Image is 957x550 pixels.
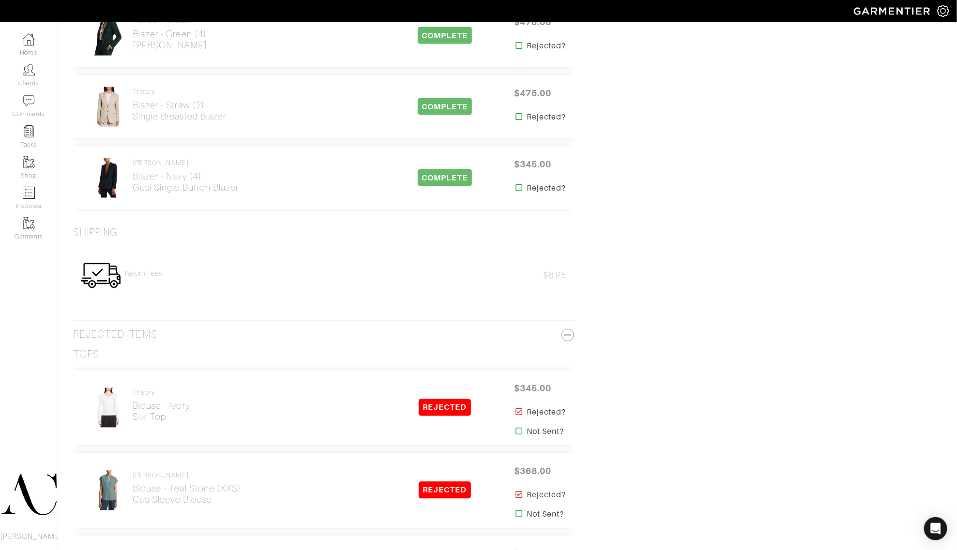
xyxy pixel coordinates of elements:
span: COMPLETE [418,98,471,115]
img: EUimX2qQ5uqyfzJiLaYHsVvT [92,87,125,127]
a: [PERSON_NAME] Blouse - Teal Stone (XXS)Cap Sleeve Blouse [133,472,241,506]
a: [PERSON_NAME] Blazer - Navy (4)Gabi Single Button Blazer [133,159,239,193]
span: REJECTED [419,399,471,416]
strong: Not Sent? [527,509,564,520]
span: COMPLETE [418,27,471,44]
img: garments-icon-b7da505a4dc4fd61783c78ac3ca0ef83fa9d6f193b1c9dc38574b1d14d53ca28.png [23,217,35,229]
img: gear-icon-white-bd11855cb880d31180b6d7d6211b90ccbf57a29d726f0c71d8c61bd08dd39cc2.png [937,5,949,17]
span: $345.00 [504,154,562,175]
img: garmentier-logo-header-white-b43fb05a5012e4ada735d5af1a66efaba907eab6374d6393d1fbf88cb4ef424d.png [849,2,937,19]
span: $8.95 [543,271,566,281]
span: $368.00 [504,461,562,482]
img: C27Cru7bPqa1HnYxJDFbwQb1 [92,158,125,198]
img: reminder-icon-8004d30b9f0a5d33ae49ab947aed9ed385cf756f9e5892f1edd6e32f2345188e.png [23,125,35,137]
img: clients-icon-6bae9207a08558b7cb47a8932f037763ab4055f8c8b6bfacd5dc20c3e0201464.png [23,64,35,76]
h3: Tops [73,349,99,361]
img: Womens_Shipping-0f0746b93696673c4592444dca31ff67b5a305f4a045d2d6c16441254fff223c.png [80,255,121,296]
a: Theory Blazer - Straw (2)Single Breasted Blazer [133,88,226,122]
a: Return Fees [125,270,163,278]
span: $475.00 [504,83,562,104]
h4: Theory [133,88,226,96]
strong: Not Sent? [527,426,564,438]
strong: Rejected? [527,490,566,501]
h4: [PERSON_NAME] [133,472,241,480]
a: Theory Blouse - IvorySilk Top [133,389,190,423]
img: garments-icon-b7da505a4dc4fd61783c78ac3ca0ef83fa9d6f193b1c9dc38574b1d14d53ca28.png [23,156,35,168]
strong: Rejected? [527,407,566,418]
h3: Rejected Items [73,329,574,341]
img: JQ6LqQDe16oEVjgpZ2F5LrK5 [92,387,125,428]
img: comment-icon-a0a6a9ef722e966f86d9cbdc48e553b5cf19dbc54f86b18d962a5391bc8f6eb6.png [23,95,35,107]
strong: Rejected? [527,182,566,194]
img: orders-icon-0abe47150d42831381b5fb84f609e132dff9fe21cb692f30cb5eec754e2cba89.png [23,187,35,199]
span: $475.00 [504,12,562,32]
a: [PERSON_NAME] Blazer - Green (4)[PERSON_NAME] [133,16,208,51]
span: COMPLETE [418,169,471,186]
h2: Blazer - Straw (2) Single Breasted Blazer [133,100,226,122]
h2: Blazer - Green (4) [PERSON_NAME] [133,29,208,51]
strong: Rejected? [527,40,566,52]
span: $345.00 [504,378,562,399]
img: dashboard-icon-dbcd8f5a0b271acd01030246c82b418ddd0df26cd7fceb0bd07c9910d44c42f6.png [23,33,35,45]
div: Open Intercom Messenger [924,517,947,540]
img: yrT7KF3qWMP493dNWweSq9sr [92,15,125,56]
h4: Theory [133,389,190,397]
h3: Shipping [73,227,118,239]
span: REJECTED [419,482,471,499]
h2: Blouse - Teal Stone (XXS) Cap Sleeve Blouse [133,483,241,505]
img: fkVFYg3Rge1eCuSJaFHe3KFM [92,470,125,511]
h2: Blouse - Ivory Silk Top [133,401,190,423]
h2: Blazer - Navy (4) Gabi Single Button Blazer [133,171,239,193]
h4: [PERSON_NAME] [133,159,239,167]
strong: Rejected? [527,111,566,123]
